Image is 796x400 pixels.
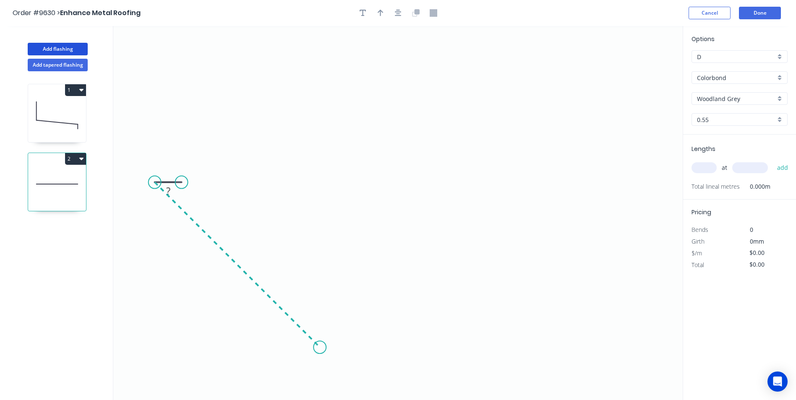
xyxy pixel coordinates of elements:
button: Done [739,7,781,19]
span: Options [692,35,715,43]
span: 0mm [750,237,764,245]
span: Total lineal metres [692,181,740,192]
span: $/m [692,249,702,257]
button: Add tapered flashing [28,59,88,71]
span: Order #9630 > [13,8,60,18]
input: Material [697,73,775,82]
input: Price level [697,52,775,61]
span: at [722,162,727,174]
span: Bends [692,226,708,234]
span: Total [692,261,704,269]
input: Thickness [697,115,775,124]
span: Enhance Metal Roofing [60,8,141,18]
button: Add flashing [28,43,88,55]
span: 0 [750,226,753,234]
div: Open Intercom Messenger [767,371,788,392]
button: Cancel [689,7,731,19]
input: Colour [697,94,775,103]
button: 1 [65,84,86,96]
span: Pricing [692,208,711,216]
svg: 0 [113,26,683,400]
span: Lengths [692,145,715,153]
tspan: ? [166,184,170,198]
span: Girth [692,237,705,245]
button: 2 [65,153,86,165]
span: 0.000m [740,181,770,192]
button: add [773,161,793,175]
